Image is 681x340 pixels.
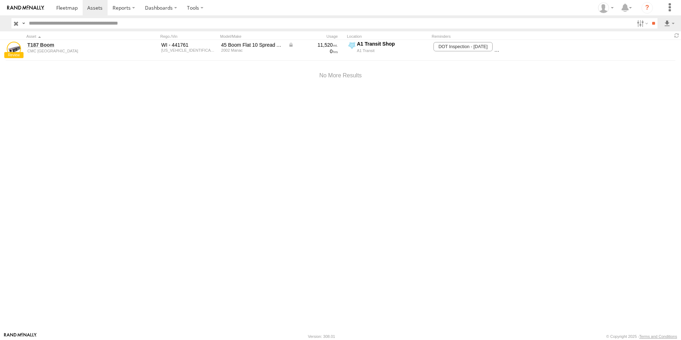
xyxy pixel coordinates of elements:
[7,42,21,56] a: View Asset Details
[606,334,677,339] div: © Copyright 2025 -
[639,334,677,339] a: Terms and Conditions
[357,41,428,47] div: A1 Transit Shop
[4,333,37,340] a: Visit our Website
[308,334,335,339] div: Version: 308.01
[357,48,428,53] div: A1 Transit
[161,48,216,52] div: 2M512137821084054
[287,34,344,39] div: Usage
[672,32,681,39] span: Refresh
[220,34,284,39] div: Model/Make
[347,41,429,60] label: Click to View Current Location
[27,49,125,53] div: undefined
[347,34,429,39] div: Location
[288,42,338,48] div: Data from Vehicle CANbus
[432,34,546,39] div: Reminders
[161,42,216,48] div: WI - 441761
[596,2,616,13] div: Jay Hammerstrom
[494,42,553,51] span: DOT Inspection - 09/30/2026
[160,34,217,39] div: Rego./Vin
[641,2,653,14] i: ?
[7,5,44,10] img: rand-logo.svg
[221,48,283,52] div: 2002 Manac
[26,34,126,39] div: Click to Sort
[288,48,338,55] div: 0
[221,42,283,48] div: 45 Boom Flat 10 Spread Axle Trailer
[663,18,675,29] label: Export results as...
[433,42,492,51] span: DOT Inspection - 09/30/2026
[27,42,125,48] a: T187 Boom
[21,18,26,29] label: Search Query
[634,18,649,29] label: Search Filter Options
